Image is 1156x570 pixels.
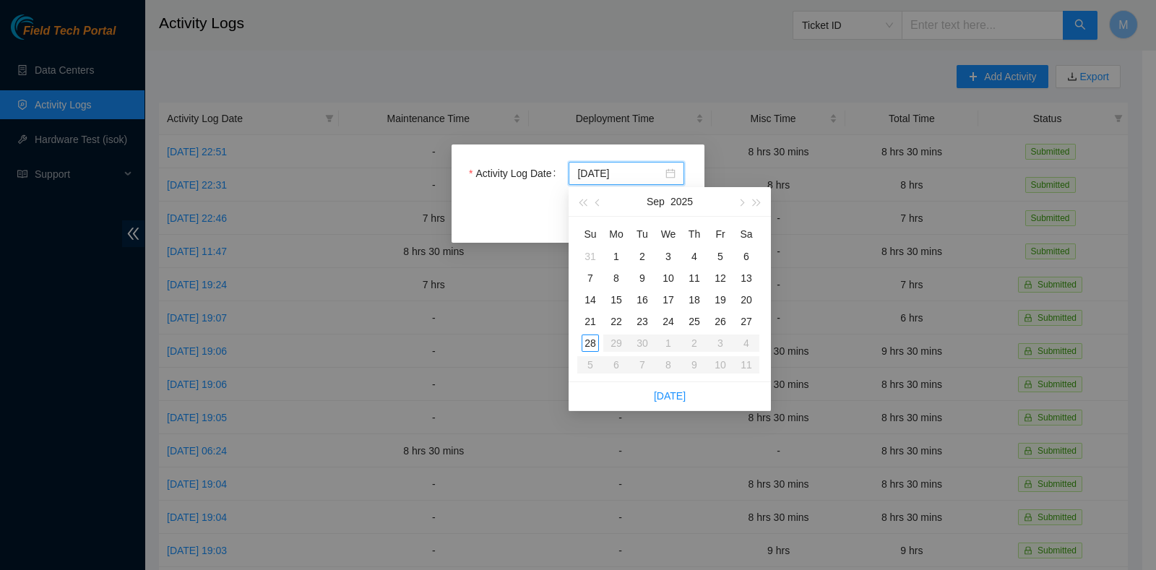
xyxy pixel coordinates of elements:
[608,248,625,265] div: 1
[681,289,707,311] td: 2025-09-18
[733,246,759,267] td: 2025-09-06
[686,248,703,265] div: 4
[660,248,677,265] div: 3
[577,165,663,181] input: Activity Log Date
[577,311,603,332] td: 2025-09-21
[660,269,677,287] div: 10
[577,332,603,354] td: 2025-09-28
[681,267,707,289] td: 2025-09-11
[629,223,655,246] th: Tu
[655,246,681,267] td: 2025-09-03
[647,187,665,216] button: Sep
[603,223,629,246] th: Mo
[712,248,729,265] div: 5
[603,267,629,289] td: 2025-09-08
[577,289,603,311] td: 2025-09-14
[738,248,755,265] div: 6
[660,313,677,330] div: 24
[469,162,561,185] label: Activity Log Date
[654,390,686,402] a: [DATE]
[582,334,599,352] div: 28
[603,246,629,267] td: 2025-09-01
[634,291,651,308] div: 16
[577,223,603,246] th: Su
[629,289,655,311] td: 2025-09-16
[738,291,755,308] div: 20
[738,313,755,330] div: 27
[603,289,629,311] td: 2025-09-15
[686,269,703,287] div: 11
[655,289,681,311] td: 2025-09-17
[681,311,707,332] td: 2025-09-25
[686,291,703,308] div: 18
[712,269,729,287] div: 12
[582,313,599,330] div: 21
[608,269,625,287] div: 8
[608,313,625,330] div: 22
[707,311,733,332] td: 2025-09-26
[707,267,733,289] td: 2025-09-12
[603,311,629,332] td: 2025-09-22
[681,246,707,267] td: 2025-09-04
[733,289,759,311] td: 2025-09-20
[582,248,599,265] div: 31
[655,267,681,289] td: 2025-09-10
[681,223,707,246] th: Th
[577,246,603,267] td: 2025-08-31
[608,291,625,308] div: 15
[629,311,655,332] td: 2025-09-23
[660,291,677,308] div: 17
[738,269,755,287] div: 13
[733,311,759,332] td: 2025-09-27
[634,313,651,330] div: 23
[670,187,693,216] button: 2025
[634,269,651,287] div: 9
[707,223,733,246] th: Fr
[712,291,729,308] div: 19
[655,311,681,332] td: 2025-09-24
[712,313,729,330] div: 26
[707,289,733,311] td: 2025-09-19
[577,267,603,289] td: 2025-09-07
[582,291,599,308] div: 14
[733,223,759,246] th: Sa
[733,267,759,289] td: 2025-09-13
[629,267,655,289] td: 2025-09-09
[655,223,681,246] th: We
[686,313,703,330] div: 25
[629,246,655,267] td: 2025-09-02
[582,269,599,287] div: 7
[634,248,651,265] div: 2
[707,246,733,267] td: 2025-09-05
